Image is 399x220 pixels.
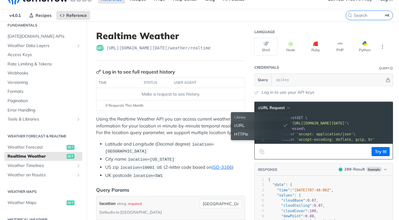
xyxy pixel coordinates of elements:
[5,198,82,207] a: Weather Mapsget
[105,156,245,163] li: City name
[378,42,387,51] button: More Languages
[262,89,314,96] a: Log in to use your API keys
[268,198,318,203] span: : ,
[304,38,327,55] button: Ruby
[268,193,301,197] span: : {
[5,87,82,96] a: Formats
[258,167,278,173] button: RESPONSE
[128,199,142,208] div: required
[5,50,82,59] a: Access Keys
[255,182,264,187] div: 2
[96,69,101,74] svg: Key
[255,198,264,203] div: 5
[99,199,115,208] label: location
[8,163,74,169] span: Weather Timelines
[99,208,162,217] div: Defaults to [GEOGRAPHIC_DATA]
[254,38,278,55] button: Shell
[5,60,82,69] a: Rate Limiting & Tokens
[120,165,162,170] span: location=10001 US
[5,69,82,78] a: Webhooks
[5,134,82,139] h2: Weather Forecast & realtime
[8,200,65,206] span: Weather Maps
[96,45,104,51] span: get
[366,167,382,172] span: Example
[297,137,375,142] span: 'accept-encoding: deflate, gzip, br'
[67,200,74,205] span: get
[266,132,355,136] span: \
[5,115,82,124] a: Tools & LibrariesShow subpages for Tools & Libraries
[255,193,264,198] div: 4
[8,89,81,95] span: Formats
[105,141,245,155] li: Latitude and Longitude (Decimal degree)
[268,203,325,208] span: : ,
[5,161,82,170] a: Weather TimelinesShow subpages for Weather Timelines
[96,30,245,41] h1: Realtime Weather
[307,198,316,203] span: 0.07
[99,91,242,97] div: Make a request to see history.
[314,203,323,208] span: 0.07
[212,164,232,170] a: ISO-3166
[254,65,279,70] div: Credentials
[76,173,81,178] button: Show subpages for Weather on Routes
[8,107,81,113] span: Error Handling
[5,143,82,152] a: Weather Forecastget
[309,209,316,213] span: 100
[8,80,81,86] span: Versioning
[105,172,245,179] li: UK postcode
[281,209,307,213] span: "cloudCover"
[8,61,81,67] span: Rate Limiting & Tokens
[290,121,347,125] span: '[URL][DOMAIN_NAME][DATE]'
[8,70,81,76] span: Webhooks
[254,30,275,34] div: Language
[384,12,391,18] kbd: ⌘K
[76,163,81,168] button: Show subpages for Weather Timelines
[281,198,305,203] span: "cloudBase"
[76,43,81,48] button: Show subpages for Weather Data Layers
[66,13,87,18] span: Reference
[268,183,292,187] span: : {
[105,164,245,171] li: US zip (2-letter code based on )
[142,78,172,88] th: status
[266,121,349,125] span: \
[105,103,143,108] span: 0 Requests This Month
[268,178,270,182] span: {
[172,78,233,88] th: user agent
[258,147,266,156] button: Copy to clipboard
[255,177,264,182] div: 1
[344,166,365,172] div: - Result
[5,41,82,50] a: Weather Data LayersShow subpages for Weather Data Layers
[277,193,294,197] span: "values"
[268,209,318,213] span: : ,
[385,77,391,83] button: Hide
[76,117,81,122] button: Show subpages for Tools & Libraries
[96,78,142,88] th: time
[305,214,314,218] span: 0.88
[26,11,55,20] a: Recipes
[379,66,393,71] div: QueryInformation
[279,38,302,55] button: Node
[372,147,390,156] button: Try It!
[8,52,81,58] span: Access Keys
[8,98,81,104] span: Pagination
[255,188,264,193] div: 3
[336,166,390,172] button: 200200-ResultExample
[133,174,162,178] span: location=SW1
[5,78,82,87] a: Versioning
[255,74,272,86] button: Query
[6,11,24,20] span: v4.0.1
[297,132,353,136] span: 'accept: application/json'
[5,152,82,161] a: Realtime Weatherget
[379,66,389,71] div: Query
[8,116,74,122] span: Tools & Libraries
[8,153,65,159] span: Realtime Weather
[258,105,285,110] span: cURL Request
[56,11,90,20] a: Reference
[36,13,52,18] span: Recipes
[255,203,264,208] div: 6
[106,45,211,51] span: https://api.tomorrow.io/v4/weather/realtime
[96,68,175,75] div: Log in to see full request history
[117,199,126,208] div: string
[277,188,290,192] span: "time"
[281,214,303,218] span: "dewPoint"
[8,172,74,178] span: Weather on Routes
